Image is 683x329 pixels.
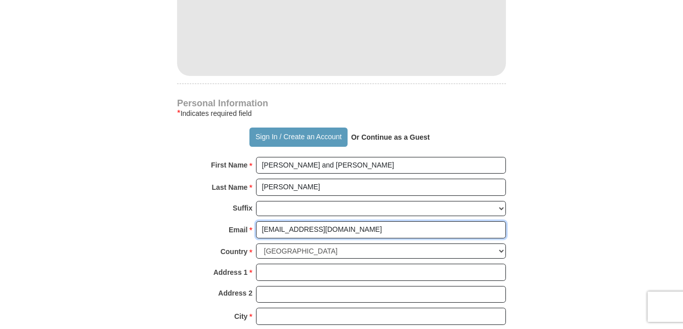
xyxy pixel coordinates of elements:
strong: Address 1 [214,265,248,279]
strong: Country [221,244,248,259]
strong: Address 2 [218,286,252,300]
div: Indicates required field [177,107,506,119]
strong: First Name [211,158,247,172]
strong: Email [229,223,247,237]
button: Sign In / Create an Account [249,128,347,147]
strong: Suffix [233,201,252,215]
h4: Personal Information [177,99,506,107]
strong: City [234,309,247,323]
strong: Or Continue as a Guest [351,133,430,141]
strong: Last Name [212,180,248,194]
